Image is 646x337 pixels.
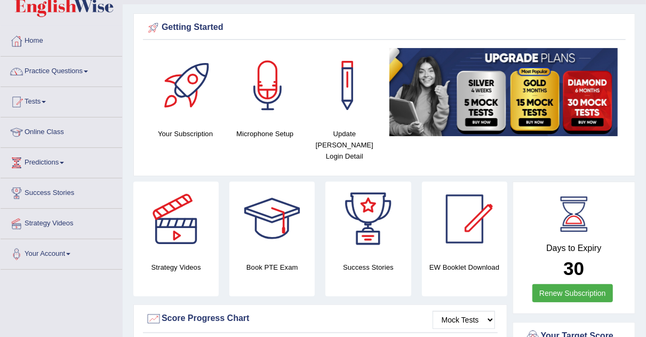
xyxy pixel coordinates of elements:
h4: Your Subscription [151,128,220,139]
h4: EW Booklet Download [422,262,507,273]
a: Online Class [1,117,122,144]
h4: Microphone Setup [230,128,299,139]
img: small5.jpg [389,48,618,136]
h4: Update [PERSON_NAME] Login Detail [310,128,379,162]
h4: Strategy Videos [133,262,219,273]
a: Success Stories [1,178,122,205]
a: Renew Subscription [532,284,613,302]
h4: Days to Expiry [525,244,623,253]
div: Getting Started [146,20,623,36]
a: Strategy Videos [1,209,122,236]
a: Tests [1,87,122,114]
h4: Book PTE Exam [229,262,315,273]
h4: Success Stories [325,262,411,273]
b: 30 [563,258,584,279]
a: Practice Questions [1,57,122,83]
div: Score Progress Chart [146,311,495,327]
a: Your Account [1,239,122,266]
a: Predictions [1,148,122,175]
a: Home [1,26,122,53]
